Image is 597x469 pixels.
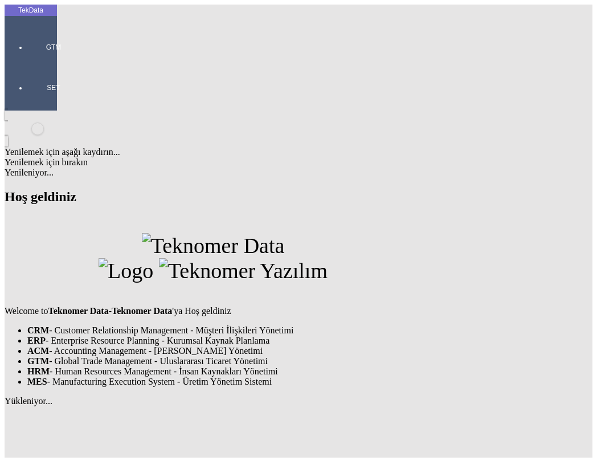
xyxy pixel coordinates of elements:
li: - Customer Relationship Management - Müşteri İlişkileri Yönetimi [27,325,422,336]
img: Logo [99,258,153,283]
li: - Enterprise Resource Planning - Kurumsal Kaynak Planlama [27,336,422,346]
li: - Manufacturing Execution System - Üretim Yönetim Sistemi [27,377,422,387]
div: TekData [5,6,57,15]
strong: Teknomer Data [48,306,108,316]
img: Teknomer Yazılım [159,258,328,283]
strong: HRM [27,366,50,376]
strong: MES [27,377,47,386]
div: Yenilemek için aşağı kaydırın... [5,147,422,157]
img: Teknomer Data [142,233,285,258]
li: - Global Trade Management - Uluslararası Ticaret Yönetimi [27,356,422,366]
span: GTM [36,43,71,52]
strong: GTM [27,356,49,366]
strong: ACM [27,346,49,356]
div: Yenileniyor... [5,168,422,178]
li: - Accounting Management - [PERSON_NAME] Yönetimi [27,346,422,356]
div: Yükleniyor... [5,396,422,406]
p: Welcome to - 'ya Hoş geldiniz [5,306,422,316]
h2: Hoş geldiniz [5,189,422,205]
strong: ERP [27,336,46,345]
span: SET [36,83,71,92]
strong: CRM [27,325,49,335]
div: Yenilemek için bırakın [5,157,422,168]
strong: Teknomer Data [112,306,172,316]
li: - Human Resources Management - İnsan Kaynakları Yönetimi [27,366,422,377]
